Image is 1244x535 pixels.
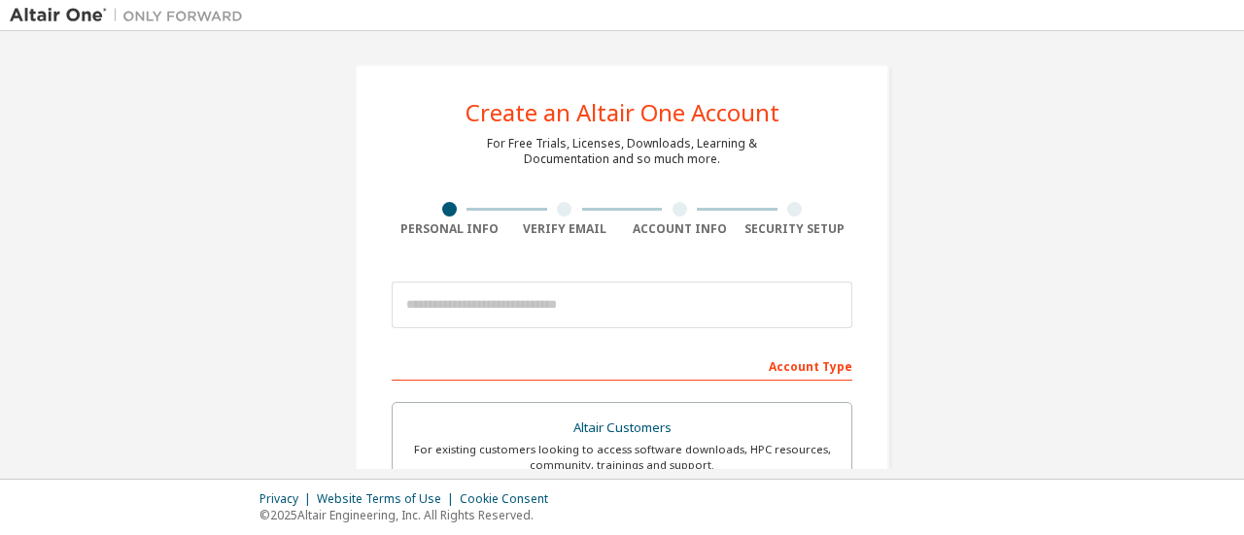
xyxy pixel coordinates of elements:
[404,415,840,442] div: Altair Customers
[317,491,460,507] div: Website Terms of Use
[259,491,317,507] div: Privacy
[404,442,840,473] div: For existing customers looking to access software downloads, HPC resources, community, trainings ...
[259,507,560,523] p: © 2025 Altair Engineering, Inc. All Rights Reserved.
[460,491,560,507] div: Cookie Consent
[738,221,853,237] div: Security Setup
[487,136,757,167] div: For Free Trials, Licenses, Downloads, Learning & Documentation and so much more.
[622,221,738,237] div: Account Info
[392,350,852,381] div: Account Type
[507,221,623,237] div: Verify Email
[466,101,779,124] div: Create an Altair One Account
[10,6,253,25] img: Altair One
[392,221,507,237] div: Personal Info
